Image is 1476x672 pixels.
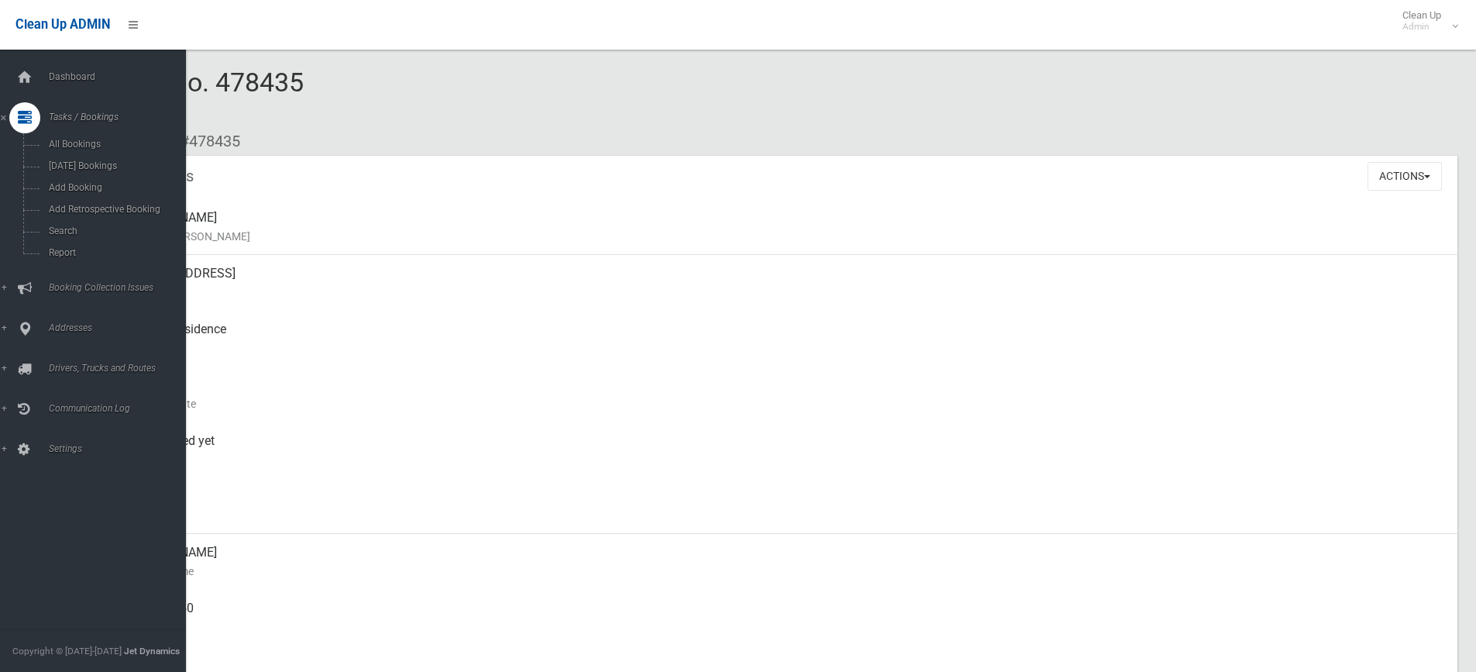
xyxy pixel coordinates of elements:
small: Mobile [124,618,1445,636]
span: Addresses [44,322,198,333]
strong: Jet Dynamics [124,646,180,656]
span: Communication Log [44,403,198,414]
small: Address [124,283,1445,302]
div: 0478736050 [124,590,1445,646]
span: Add Booking [44,182,184,193]
span: Copyright © [DATE]-[DATE] [12,646,122,656]
div: [PERSON_NAME] [124,199,1445,255]
li: #478435 [169,127,240,156]
small: Contact Name [124,562,1445,581]
span: Booking Collection Issues [44,282,198,293]
div: [PERSON_NAME] [124,534,1445,590]
span: Dashboard [44,71,198,82]
span: Add Retrospective Booking [44,204,184,215]
div: [STREET_ADDRESS] [124,255,1445,311]
span: Report [44,247,184,258]
span: [DATE] Bookings [44,160,184,171]
small: Collection Date [124,395,1445,413]
div: Not collected yet [124,422,1445,478]
span: Settings [44,443,198,454]
div: [DATE] [124,478,1445,534]
small: Collected At [124,450,1445,469]
span: Tasks / Bookings [44,112,198,122]
span: Clean Up ADMIN [15,17,110,32]
button: Actions [1368,162,1442,191]
span: Drivers, Trucks and Routes [44,363,198,374]
div: Front of Residence [124,311,1445,367]
span: Search [44,226,184,236]
div: [DATE] [124,367,1445,422]
span: Booking No. 478435 [68,67,304,127]
small: Name of [PERSON_NAME] [124,227,1445,246]
small: Admin [1402,21,1441,33]
small: Zone [124,506,1445,525]
small: Pickup Point [124,339,1445,357]
span: Clean Up [1395,9,1457,33]
span: All Bookings [44,139,184,150]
